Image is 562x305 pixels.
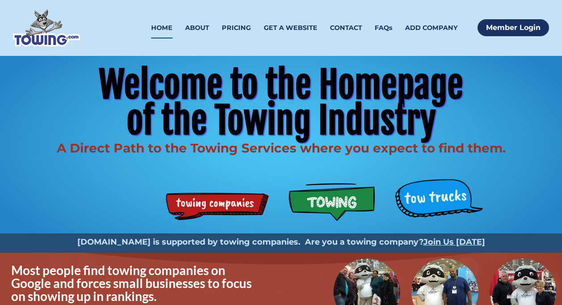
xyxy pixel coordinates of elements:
a: CONTACT [330,17,362,38]
a: Member Login [477,19,549,36]
span: Most people find towing companies on Google and forces small businesses to focus on showing up in... [11,263,254,304]
a: ADD COMPANY [405,17,458,38]
iframe: Conversations [488,216,562,305]
a: FAQs [375,17,393,38]
span: Welcome to the Homepage [99,62,463,107]
a: PRICING [222,17,251,38]
a: ABOUT [185,17,209,38]
span: of the Towing Industry [127,98,436,143]
a: GET A WEBSITE [264,17,317,38]
a: Join Us [DATE] [423,237,485,247]
img: Towing.com Logo [13,9,80,47]
span: A Direct Path to the Towing Services where you expect to find them. [57,140,506,156]
a: HOME [151,17,173,38]
strong: [DOMAIN_NAME] is supported by towing companies. Are you a towing company? [77,237,423,247]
